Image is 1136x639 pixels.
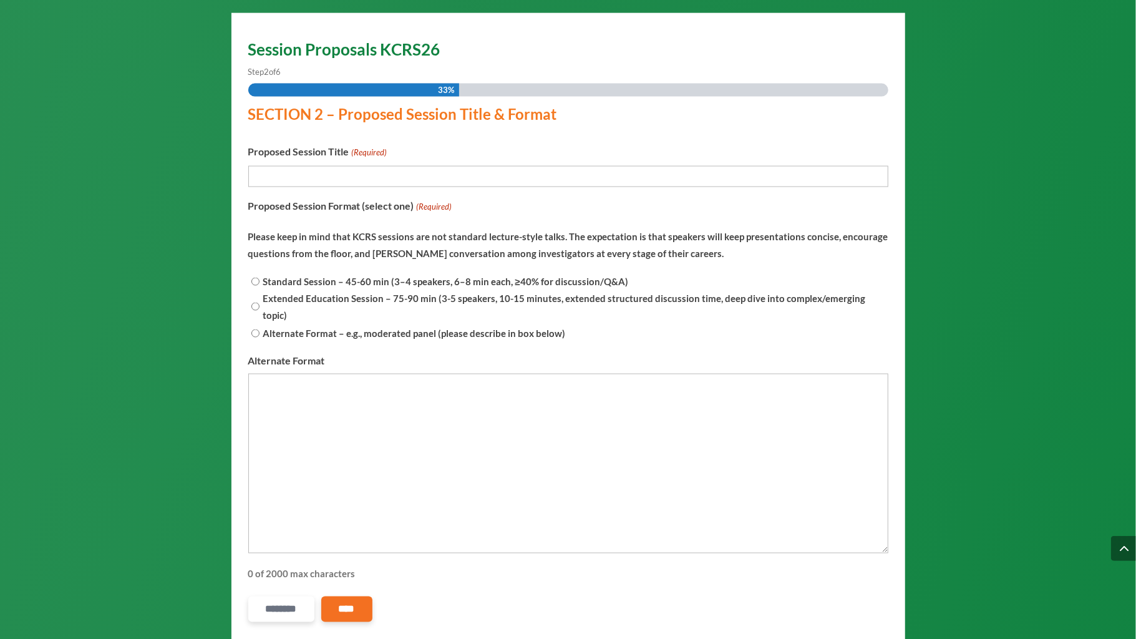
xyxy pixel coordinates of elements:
label: Proposed Session Title [248,143,387,161]
legend: Proposed Session Format (select one) [248,197,452,215]
span: (Required) [415,198,452,215]
label: Alternate Format – e.g., moderated panel (please describe in box below) [263,325,566,342]
label: Standard Session – 45-60 min (3–4 speakers, 6–8 min each, ≥40% for discussion/Q&A) [263,273,628,290]
label: Alternate Format [248,352,325,369]
p: Step of [248,64,888,80]
span: 33% [438,84,454,97]
span: 6 [276,67,281,77]
h3: SECTION 2 – Proposed Session Title & Format [248,107,878,128]
div: 0 of 2000 max characters [248,558,888,583]
h2: Session Proposals KCRS26 [248,41,888,64]
div: Please keep in mind that KCRS sessions are not standard lecture-style talks. The expectation is t... [248,220,888,272]
span: 2 [265,67,269,77]
label: Extended Education Session – 75-90 min (3-5 speakers, 10-15 minutes, extended structured discussi... [263,290,883,324]
span: (Required) [350,144,387,161]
